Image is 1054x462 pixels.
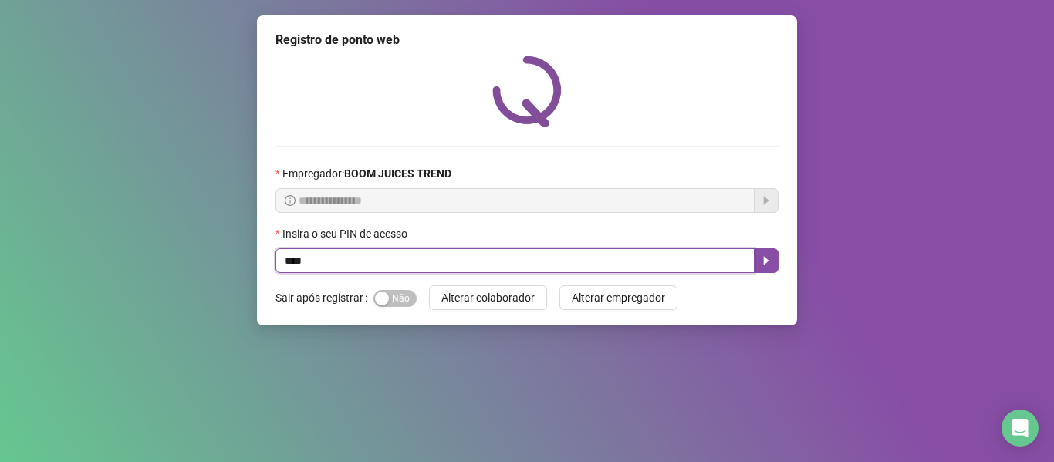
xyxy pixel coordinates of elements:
[572,289,665,306] span: Alterar empregador
[275,31,779,49] div: Registro de ponto web
[559,285,677,310] button: Alterar empregador
[441,289,535,306] span: Alterar colaborador
[1002,410,1039,447] div: Open Intercom Messenger
[282,165,451,182] span: Empregador :
[344,167,451,180] strong: BOOM JUICES TREND
[275,285,373,310] label: Sair após registrar
[760,255,772,267] span: caret-right
[285,195,296,206] span: info-circle
[429,285,547,310] button: Alterar colaborador
[275,225,417,242] label: Insira o seu PIN de acesso
[492,56,562,127] img: QRPoint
